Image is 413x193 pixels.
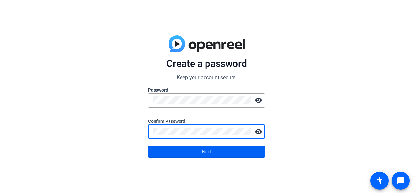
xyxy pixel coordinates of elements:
[252,125,265,138] mat-icon: visibility
[148,58,265,70] p: Create a password
[148,118,265,124] label: Confirm Password
[148,74,265,82] p: Keep your account secure.
[148,87,265,93] label: Password
[376,177,383,185] mat-icon: accessibility
[252,94,265,107] mat-icon: visibility
[397,177,405,185] mat-icon: message
[169,35,245,52] img: blue-gradient.svg
[148,146,265,158] button: Next
[202,146,211,158] span: Next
